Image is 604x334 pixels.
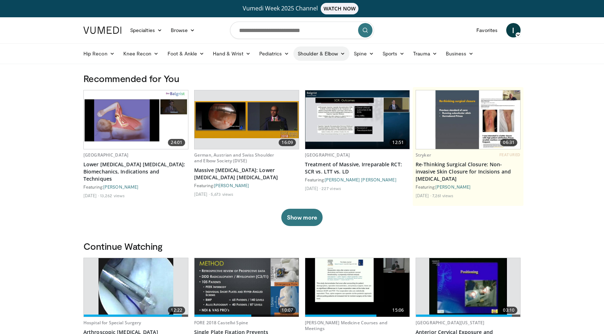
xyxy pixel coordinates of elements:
[79,46,119,61] a: Hip Recon
[84,90,188,149] img: 003f300e-98b5-4117-aead-6046ac8f096e.620x360_q85_upscale.jpg
[349,46,378,61] a: Spine
[194,167,299,181] a: Massive [MEDICAL_DATA]: Lower [MEDICAL_DATA] [MEDICAL_DATA]
[321,3,359,14] span: WATCH NOW
[83,240,521,252] h3: Continue Watching
[416,320,484,326] a: [GEOGRAPHIC_DATA][US_STATE]
[378,46,409,61] a: Sports
[499,152,521,157] span: FEATURED
[281,209,322,226] button: Show more
[195,258,299,317] a: 10:07
[83,152,128,158] a: [GEOGRAPHIC_DATA]
[195,258,299,317] img: 10441e07-b774-4f89-a580-7148f72c1633.620x360_q85_upscale.jpg
[83,73,521,84] h3: Recommended for You
[435,184,471,189] a: [PERSON_NAME]
[305,320,387,331] a: [PERSON_NAME] Medicine Courses and Meetings
[472,23,502,37] a: Favorites
[99,258,173,317] img: 10039_3.png.620x360_q85_upscale.jpg
[230,22,374,39] input: Search topics, interventions
[506,23,521,37] a: I
[389,307,407,314] span: 15:06
[83,161,188,182] a: Lower [MEDICAL_DATA] [MEDICAL_DATA]: Biomechanics, Indications and Techniques
[168,307,185,314] span: 12:22
[279,307,296,314] span: 10:07
[500,307,517,314] span: 03:10
[103,184,138,189] a: [PERSON_NAME]
[325,177,397,182] a: [PERSON_NAME] [PERSON_NAME]
[416,90,520,149] img: f1f532c3-0ef6-42d5-913a-00ff2bbdb663.620x360_q85_upscale.jpg
[441,46,478,61] a: Business
[305,161,410,175] a: Treatment of Massive, Irreparable RCT: SCR vs. LTT vs. LD
[389,139,407,146] span: 12:51
[416,90,520,149] a: 06:31
[305,90,409,149] a: 12:51
[194,191,210,197] li: [DATE]
[195,90,299,149] a: 16:09
[305,258,409,317] a: 15:06
[119,46,163,61] a: Knee Recon
[84,258,188,317] a: 12:22
[100,193,125,198] li: 13,262 views
[432,193,453,198] li: 7,261 views
[126,23,166,37] a: Specialties
[166,23,200,37] a: Browse
[84,90,188,149] a: 24:01
[214,183,249,188] a: [PERSON_NAME]
[416,258,520,317] a: 03:10
[409,46,441,61] a: Trauma
[83,27,122,34] img: VuMedi Logo
[83,320,141,326] a: Hospital for Special Surgery
[416,152,431,158] a: Stryker
[429,258,507,317] img: 38786_0000_3.png.620x360_q85_upscale.jpg
[84,3,520,14] a: Vumedi Week 2025 ChannelWATCH NOW
[305,185,320,191] li: [DATE]
[416,184,521,190] div: Featuring:
[321,185,341,191] li: 227 views
[195,101,299,138] img: f8b9de69-7210-46bc-a5cc-323f62c0323e.620x360_q85_upscale.jpg
[194,320,248,326] a: FORE 2018 Castellvi Spine
[305,152,350,158] a: [GEOGRAPHIC_DATA]
[255,46,293,61] a: Pediatrics
[305,90,409,149] img: 2281b23a-c67a-425f-bb08-787a10c4e4ec.620x360_q85_upscale.jpg
[500,139,517,146] span: 06:31
[194,152,274,164] a: German, Austrian and Swiss Shoulder and Elbow Society (DVSE)
[305,258,409,317] img: 8b66e5c7-af58-4068-ba73-632081e013b5.620x360_q85_upscale.jpg
[168,139,185,146] span: 24:01
[83,193,99,198] li: [DATE]
[209,46,255,61] a: Hand & Wrist
[416,193,431,198] li: [DATE]
[305,177,410,182] div: Featuring:
[194,182,299,188] div: Featuring:
[293,46,349,61] a: Shoulder & Elbow
[416,161,521,182] a: Re-Thinking Surgical Closure: Non-invasive Skin Closure for Incisions and [MEDICAL_DATA]
[279,139,296,146] span: 16:09
[163,46,209,61] a: Foot & Ankle
[211,191,233,197] li: 5,673 views
[83,184,188,190] div: Featuring:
